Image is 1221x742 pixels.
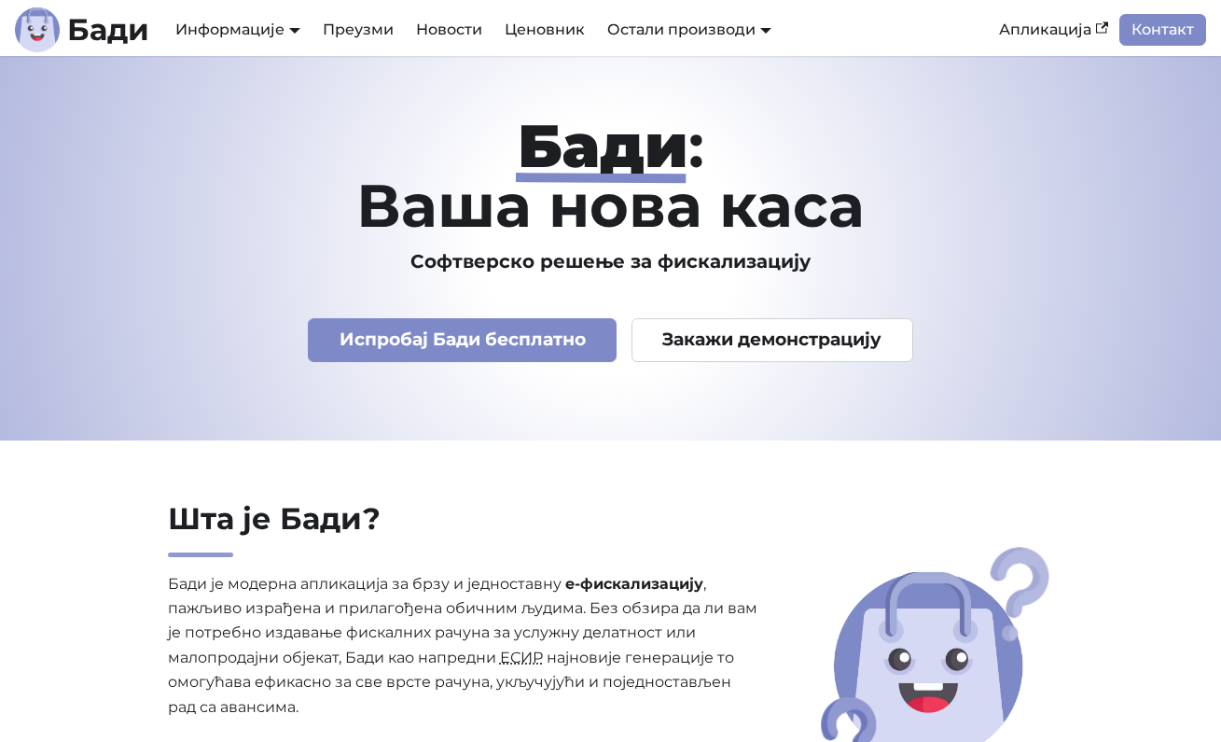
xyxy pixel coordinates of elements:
strong: е-фискализацију [565,575,703,593]
a: Закажи демонстрацију [631,318,913,362]
abbr: Електронски систем за издавање рачуна [500,649,543,666]
a: Новости [405,14,493,46]
h3: Софтверско решење за фискализацију [94,250,1128,273]
a: Остали производи [607,21,771,38]
b: Бади [67,15,149,45]
a: ЛогоБади [15,7,149,52]
a: Преузми [312,14,405,46]
a: Контакт [1119,14,1206,46]
a: Информације [175,21,300,38]
a: Ценовник [493,14,596,46]
a: Испробај Бади бесплатно [308,318,617,362]
h1: : Ваша нова каса [94,116,1128,235]
a: Апликација [988,14,1119,46]
img: Лого [15,7,60,52]
strong: Бади [518,109,688,182]
h2: Шта је Бади? [168,500,758,557]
